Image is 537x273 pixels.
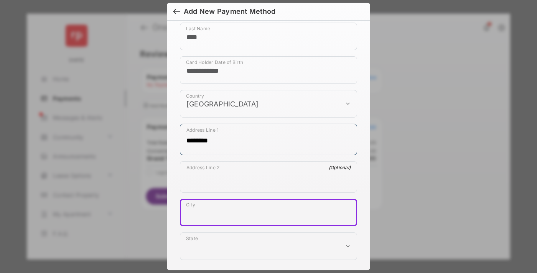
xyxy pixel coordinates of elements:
div: payment_method_screening[postal_addresses][country] [180,90,357,118]
div: payment_method_screening[postal_addresses][administrativeArea] [180,232,357,260]
div: Add New Payment Method [184,7,275,16]
div: payment_method_screening[postal_addresses][addressLine2] [180,161,357,193]
div: payment_method_screening[postal_addresses][locality] [180,199,357,226]
div: payment_method_screening[postal_addresses][addressLine1] [180,124,357,155]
